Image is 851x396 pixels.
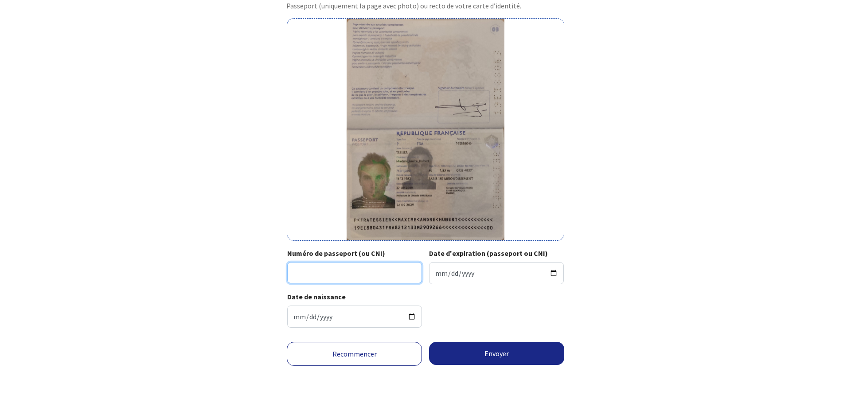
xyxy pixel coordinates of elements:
strong: Date de naissance [287,292,346,301]
strong: Date d'expiration (passeport ou CNI) [429,249,548,258]
strong: Numéro de passeport (ou CNI) [287,249,385,258]
a: Recommencer [287,342,422,366]
button: Envoyer [429,342,564,365]
p: Passeport (uniquement la page avec photo) ou recto de votre carte d’identité. [286,0,564,11]
img: tessier-maxime.jpg [347,19,505,240]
